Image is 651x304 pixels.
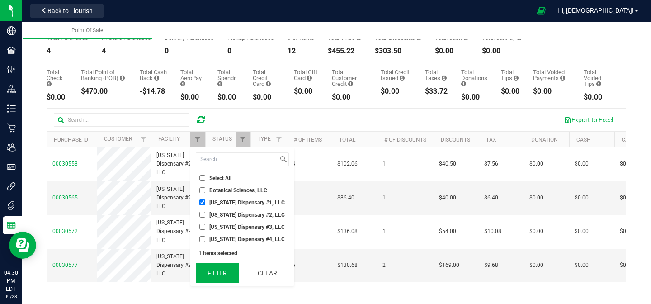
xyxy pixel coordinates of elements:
[382,160,386,168] span: 1
[196,263,239,283] button: Filter
[439,160,456,168] span: $40.50
[461,81,466,87] i: Sum of all round-up-to-next-dollar total price adjustments for all purchases in the date range.
[533,69,570,81] div: Total Voided Payments
[30,4,104,18] button: Back to Flourish
[584,94,613,101] div: $0.00
[439,194,456,202] span: $40.00
[52,228,78,234] span: 00030572
[180,94,204,101] div: $0.00
[199,187,205,193] input: Botanical Sciences, LLC
[158,136,180,142] a: Facility
[482,35,522,41] div: Total CanPay
[120,75,125,81] i: Sum of the successful, non-voided point-of-banking payment transactions, both via payment termina...
[245,263,289,283] button: Clear
[52,195,78,201] span: 00030565
[253,94,280,101] div: $0.00
[212,136,232,142] a: Status
[288,47,314,55] div: 12
[484,194,498,202] span: $6.40
[461,69,488,87] div: Total Donations
[7,162,16,171] inline-svg: User Roles
[622,137,642,143] a: CanPay
[484,227,501,236] span: $10.08
[199,212,205,218] input: [US_STATE] Dispensary #2, LLC
[441,137,470,143] a: Discounts
[4,269,18,293] p: 04:30 PM EDT
[52,161,78,167] span: 00030558
[258,136,271,142] a: Type
[81,88,126,95] div: $470.00
[180,81,185,87] i: Sum of the successful, non-voided AeroPay payment transactions for all purchases in the date range.
[435,47,468,55] div: $0.00
[529,261,543,270] span: $0.00
[384,137,426,143] a: # of Discounts
[227,35,274,41] div: Pickup Purchases
[209,212,285,218] span: [US_STATE] Dispensary #2, LLC
[337,160,358,168] span: $102.06
[217,81,222,87] i: Sum of the successful, non-voided Spendr payment transactions for all purchases in the date range.
[7,85,16,94] inline-svg: Distribution
[209,188,267,193] span: Botanical Sciences, LLC
[266,81,271,87] i: Sum of the successful, non-voided credit card payment transactions for all purchases in the date ...
[199,199,205,205] input: [US_STATE] Dispensary #1, LLC
[620,261,634,270] span: $0.00
[294,137,322,143] a: # of Items
[560,75,565,81] i: Sum of all voided payment transaction amounts, excluding tips and transaction fees, for all purch...
[439,261,459,270] span: $169.00
[620,227,634,236] span: $0.00
[156,252,200,279] span: [US_STATE] Dispensary #2, LLC
[348,81,353,87] i: Sum of the successful, non-voided payments using account credit for all purchases in the date range.
[584,69,613,87] div: Total Voided Tips
[196,153,278,166] input: Search
[575,194,589,202] span: $0.00
[7,182,16,191] inline-svg: Integrations
[576,137,591,143] a: Cash
[486,137,496,143] a: Tax
[7,123,16,133] inline-svg: Retail
[272,132,287,147] a: Filter
[140,69,167,81] div: Total Cash Back
[381,69,411,81] div: Total Credit Issued
[7,46,16,55] inline-svg: Facilities
[47,81,52,87] i: Sum of the successful, non-voided check payment transactions for all purchases in the date range.
[328,47,361,55] div: $455.22
[484,261,498,270] span: $9.68
[288,35,314,41] div: # of Items
[382,194,386,202] span: 1
[400,75,405,81] i: Sum of all account credit issued for all refunds from returned purchases in the date range.
[382,261,386,270] span: 2
[382,227,386,236] span: 1
[375,47,421,55] div: $303.50
[307,75,312,81] i: Sum of the successful, non-voided gift card payment transactions for all purchases in the date ra...
[328,35,361,41] div: Total Price
[156,151,200,177] span: [US_STATE] Dispensary #2, LLC
[529,194,543,202] span: $0.00
[533,88,570,95] div: $0.00
[236,132,250,147] a: Filter
[596,81,601,87] i: Sum of all tip amounts from voided payment transactions for all purchases in the date range.
[575,261,589,270] span: $0.00
[180,69,204,87] div: Total AeroPay
[620,194,634,202] span: $0.00
[337,261,358,270] span: $130.68
[484,160,498,168] span: $7.56
[575,160,589,168] span: $0.00
[7,104,16,113] inline-svg: Inventory
[156,218,200,245] span: [US_STATE] Dispensary #2, LLC
[140,88,167,95] div: -$14.78
[253,69,280,87] div: Total Credit Card
[54,137,88,143] a: Purchase ID
[47,47,88,55] div: 4
[209,237,285,242] span: [US_STATE] Dispensary #4, LLC
[425,69,448,81] div: Total Taxes
[209,200,285,205] span: [US_STATE] Dispensary #1, LLC
[435,35,468,41] div: Total Cash
[199,224,205,230] input: [US_STATE] Dispensary #3, LLC
[165,47,214,55] div: 0
[7,143,16,152] inline-svg: Users
[7,221,16,230] inline-svg: Reports
[531,2,552,19] span: Open Ecommerce Menu
[529,160,543,168] span: $0.00
[337,194,354,202] span: $86.40
[461,94,488,101] div: $0.00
